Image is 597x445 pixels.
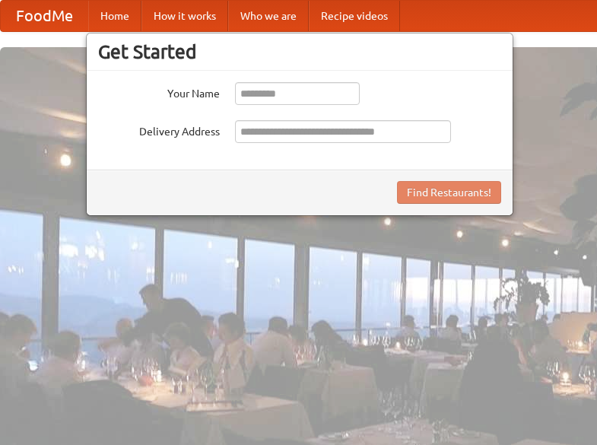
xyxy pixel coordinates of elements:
[228,1,309,31] a: Who we are
[98,82,220,101] label: Your Name
[98,40,501,63] h3: Get Started
[98,120,220,139] label: Delivery Address
[309,1,400,31] a: Recipe videos
[1,1,88,31] a: FoodMe
[141,1,228,31] a: How it works
[397,181,501,204] button: Find Restaurants!
[88,1,141,31] a: Home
